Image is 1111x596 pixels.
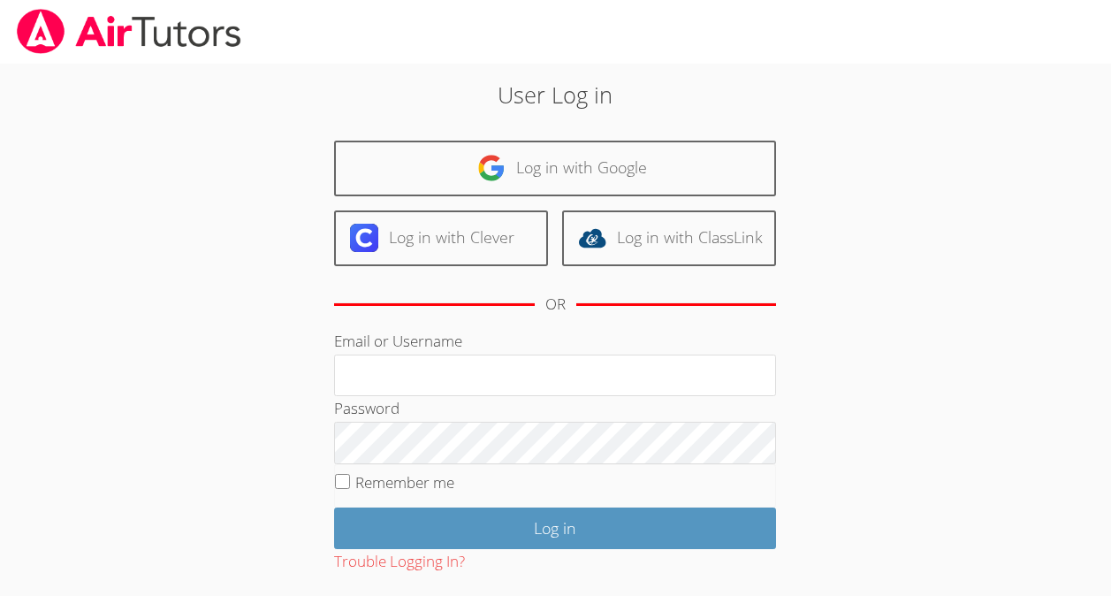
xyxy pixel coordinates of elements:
h2: User Log in [255,78,856,111]
label: Remember me [355,472,454,493]
a: Log in with Google [334,141,776,196]
img: google-logo-50288ca7cdecda66e5e0955fdab243c47b7ad437acaf1139b6f446037453330a.svg [477,154,506,182]
div: OR [545,292,566,317]
img: airtutors_banner-c4298cdbf04f3fff15de1276eac7730deb9818008684d7c2e4769d2f7ddbe033.png [15,9,243,54]
img: classlink-logo-d6bb404cc1216ec64c9a2012d9dc4662098be43eaf13dc465df04b49fa7ab582.svg [578,224,606,252]
label: Email or Username [334,331,462,351]
a: Log in with Clever [334,210,548,266]
label: Password [334,398,400,418]
img: clever-logo-6eab21bc6e7a338710f1a6ff85c0baf02591cd810cc4098c63d3a4b26e2feb20.svg [350,224,378,252]
button: Trouble Logging In? [334,549,465,575]
input: Log in [334,508,776,549]
a: Log in with ClassLink [562,210,776,266]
